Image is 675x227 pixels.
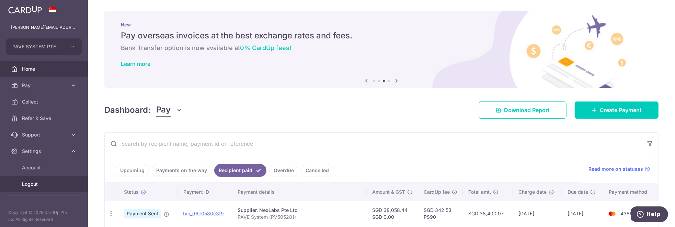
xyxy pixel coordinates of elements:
[22,131,67,138] span: Support
[156,104,171,117] span: Pay
[6,38,82,55] button: PAVE SYSTEM PTE LTD
[178,183,232,201] th: Payment ID
[605,210,619,218] img: Bank Card
[424,189,450,195] span: CardUp fee
[116,164,149,177] a: Upcoming
[301,164,333,177] a: Cancelled
[620,211,633,216] span: 4386
[22,98,67,105] span: Collect
[418,201,463,226] td: SGD 342.53 PS90
[121,30,642,41] h5: Pay overseas invoices at the best exchange rates and fees.
[124,189,139,195] span: Status
[183,211,224,216] a: txn_d6c0580c3f9
[504,106,550,114] span: Download Report
[22,164,67,171] span: Account
[479,101,567,119] a: Download Report
[588,166,643,172] span: Read more on statuses
[518,189,547,195] span: Charge date
[463,201,513,226] td: SGD 38,400.97
[121,44,642,52] h6: Bank Transfer option is now available at
[240,44,291,51] span: 0% CardUp fees!
[124,209,161,218] span: Payment Sent
[121,22,642,27] p: New
[238,214,361,220] p: PAVE System (PV505281)
[8,5,42,14] img: CardUp
[513,201,562,226] td: [DATE]
[22,115,67,122] span: Refer & Save
[12,43,63,50] span: PAVE SYSTEM PTE LTD
[152,164,211,177] a: Payments on the way
[562,201,603,226] td: [DATE]
[22,181,67,188] span: Logout
[105,133,642,155] input: Search by recipient name, payment id or reference
[11,24,77,31] p: [PERSON_NAME][EMAIL_ADDRESS][DOMAIN_NAME]
[468,189,491,195] span: Total amt.
[600,106,642,114] span: Create Payment
[104,11,659,88] img: International Invoice Banner
[588,166,650,172] a: Read more on statuses
[269,164,298,177] a: Overdue
[104,104,151,116] h4: Dashboard:
[22,148,67,155] span: Settings
[22,82,67,89] span: Pay
[156,104,183,117] button: Pay
[232,183,366,201] th: Payment details
[367,201,418,226] td: SGD 38,058.44 SGD 0.00
[603,183,658,201] th: Payment method
[214,164,266,177] a: Recipient paid
[568,189,588,195] span: Due date
[631,206,668,224] iframe: Opens a widget where you can find more information
[372,189,405,195] span: Amount & GST
[22,65,67,72] span: Home
[121,60,150,67] a: Learn more
[575,101,659,119] a: Create Payment
[238,207,361,214] div: Supplier. NexLabs Pte Ltd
